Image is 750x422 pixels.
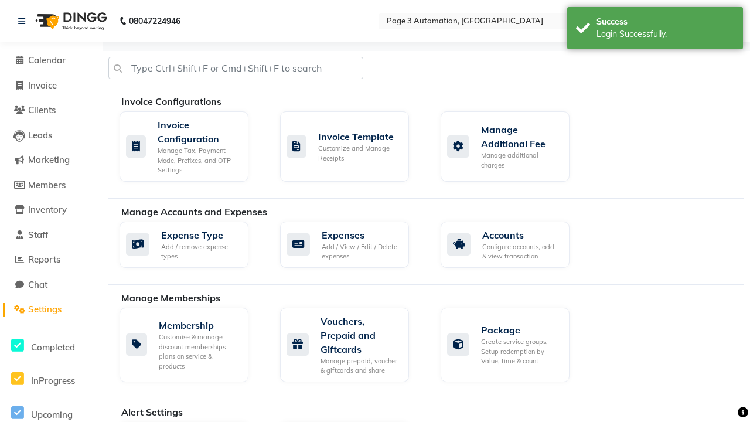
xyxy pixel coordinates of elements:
a: AccountsConfigure accounts, add & view transaction [441,222,584,268]
span: Members [28,179,66,190]
span: Reports [28,254,60,265]
div: Add / remove expense types [161,242,239,261]
a: ExpensesAdd / View / Edit / Delete expenses [280,222,423,268]
div: Expenses [322,228,400,242]
a: Inventory [3,203,100,217]
div: Success [596,16,734,28]
a: Invoice ConfigurationManage Tax, Payment Mode, Prefixes, and OTP Settings [120,111,262,182]
a: Chat [3,278,100,292]
div: Customise & manage discount memberships plans on service & products [159,332,239,371]
span: Calendar [28,55,66,66]
span: Chat [28,279,47,290]
a: Leads [3,129,100,142]
a: PackageCreate service groups, Setup redemption by Value, time & count [441,308,584,382]
div: Accounts [482,228,560,242]
input: Type Ctrl+Shift+F or Cmd+Shift+F to search [108,57,363,79]
div: Configure accounts, add & view transaction [482,242,560,261]
div: Manage prepaid, voucher & giftcards and share [321,356,400,376]
div: Manage additional charges [481,151,560,170]
span: Upcoming [31,409,73,420]
a: Reports [3,253,100,267]
img: logo [30,5,110,38]
div: Manage Tax, Payment Mode, Prefixes, and OTP Settings [158,146,239,175]
div: Vouchers, Prepaid and Giftcards [321,314,400,356]
a: Expense TypeAdd / remove expense types [120,222,262,268]
a: Members [3,179,100,192]
a: Invoice TemplateCustomize and Manage Receipts [280,111,423,182]
span: Clients [28,104,56,115]
span: Invoice [28,80,57,91]
div: Package [481,323,560,337]
a: Staff [3,229,100,242]
b: 08047224946 [129,5,180,38]
div: Membership [159,318,239,332]
div: Login Successfully. [596,28,734,40]
div: Manage Additional Fee [481,122,560,151]
div: Expense Type [161,228,239,242]
span: Inventory [28,204,67,215]
div: Invoice Template [318,130,400,144]
a: MembershipCustomise & manage discount memberships plans on service & products [120,308,262,382]
div: Customize and Manage Receipts [318,144,400,163]
a: Calendar [3,54,100,67]
a: Clients [3,104,100,117]
a: Invoice [3,79,100,93]
a: Settings [3,303,100,316]
div: Add / View / Edit / Delete expenses [322,242,400,261]
span: Marketing [28,154,70,165]
div: Create service groups, Setup redemption by Value, time & count [481,337,560,366]
div: Invoice Configuration [158,118,239,146]
a: Marketing [3,154,100,167]
span: Settings [28,304,62,315]
span: Completed [31,342,75,353]
span: InProgress [31,375,75,386]
a: Vouchers, Prepaid and GiftcardsManage prepaid, voucher & giftcards and share [280,308,423,382]
span: Staff [28,229,48,240]
span: Leads [28,130,52,141]
a: Manage Additional FeeManage additional charges [441,111,584,182]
